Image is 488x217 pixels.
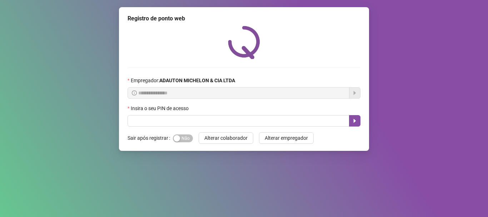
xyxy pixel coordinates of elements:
span: Alterar colaborador [204,134,248,142]
button: Alterar colaborador [199,132,253,144]
strong: ADAUTON MICHELON & CIA LTDA [159,78,235,83]
label: Sair após registrar [128,132,173,144]
button: Alterar empregador [259,132,314,144]
img: QRPoint [228,26,260,59]
label: Insira o seu PIN de acesso [128,104,193,112]
span: Alterar empregador [265,134,308,142]
span: caret-right [352,118,358,124]
div: Registro de ponto web [128,14,360,23]
span: Empregador : [131,77,235,84]
span: info-circle [132,90,137,95]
